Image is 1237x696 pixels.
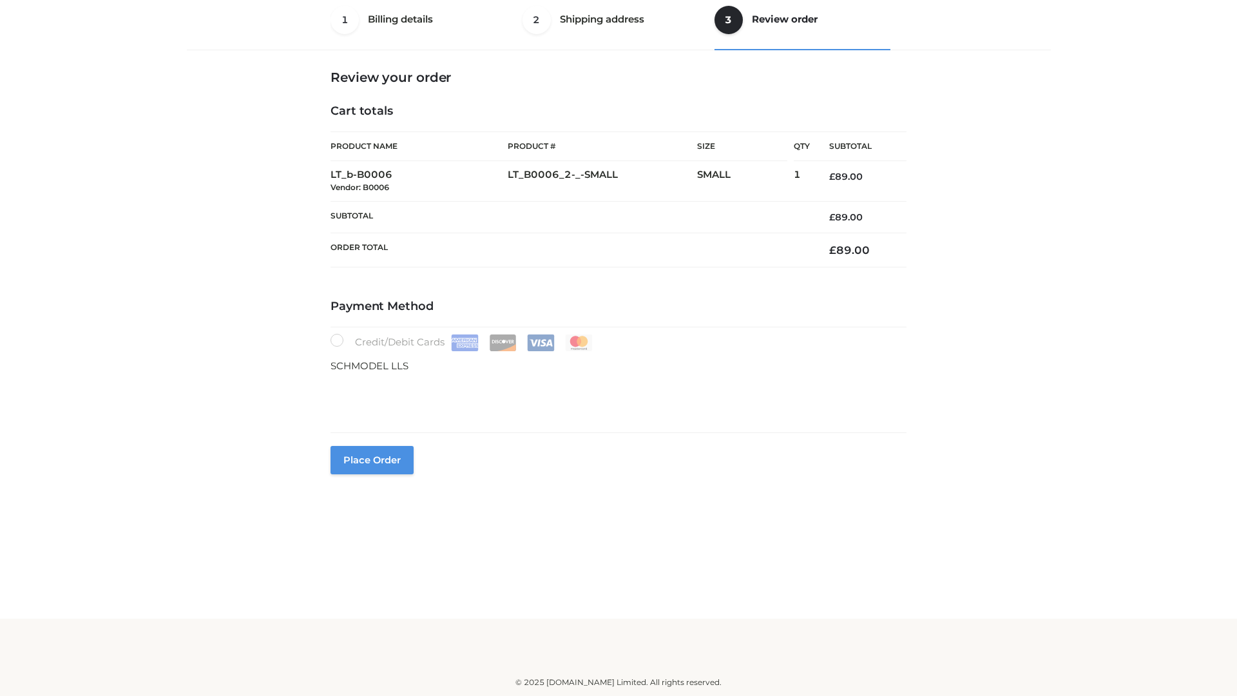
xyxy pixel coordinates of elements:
[331,131,508,161] th: Product Name
[508,131,697,161] th: Product #
[191,676,1046,689] div: © 2025 [DOMAIN_NAME] Limited. All rights reserved.
[829,171,835,182] span: £
[328,371,904,418] iframe: Secure payment input frame
[331,104,906,119] h4: Cart totals
[697,161,794,202] td: SMALL
[829,244,870,256] bdi: 89.00
[331,201,810,233] th: Subtotal
[697,132,787,161] th: Size
[810,132,906,161] th: Subtotal
[331,446,414,474] button: Place order
[565,334,593,351] img: Mastercard
[829,244,836,256] span: £
[331,233,810,267] th: Order Total
[508,161,697,202] td: LT_B0006_2-_-SMALL
[331,334,594,351] label: Credit/Debit Cards
[829,211,863,223] bdi: 89.00
[489,334,517,351] img: Discover
[794,161,810,202] td: 1
[451,334,479,351] img: Amex
[829,171,863,182] bdi: 89.00
[794,131,810,161] th: Qty
[527,334,555,351] img: Visa
[331,358,906,374] p: SCHMODEL LLS
[331,182,389,192] small: Vendor: B0006
[829,211,835,223] span: £
[331,300,906,314] h4: Payment Method
[331,161,508,202] td: LT_b-B0006
[331,70,906,85] h3: Review your order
